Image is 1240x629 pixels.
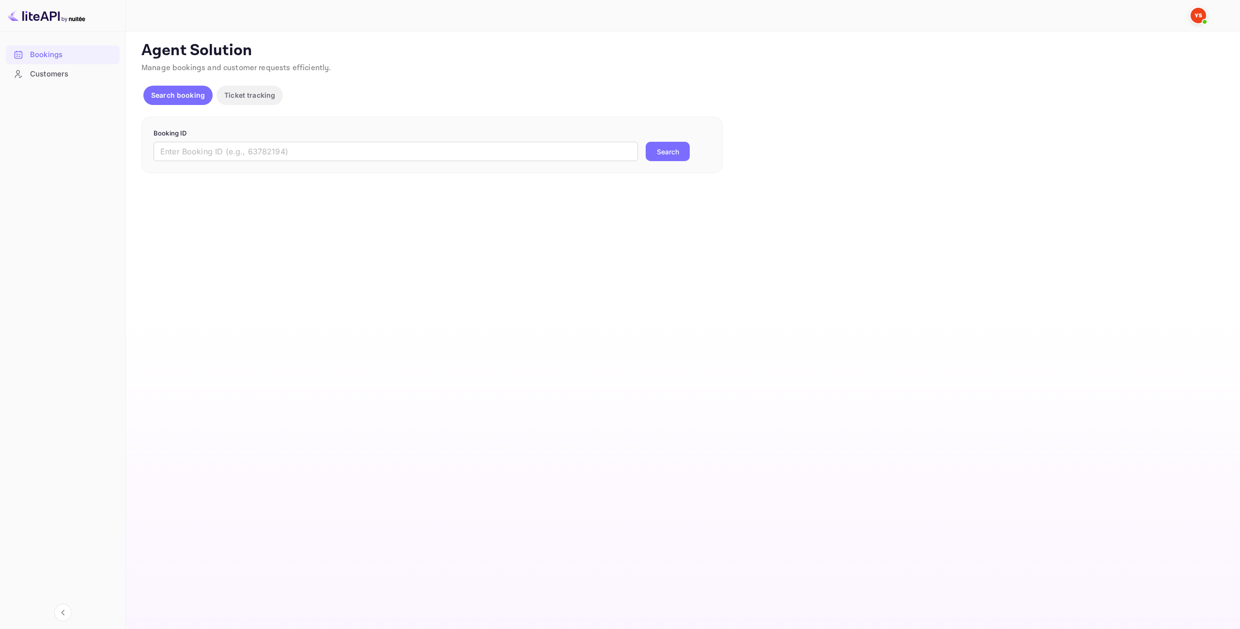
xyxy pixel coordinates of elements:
div: Bookings [30,49,115,60]
p: Ticket tracking [224,90,275,100]
a: Bookings [6,45,120,63]
button: Search [646,142,690,161]
img: LiteAPI logo [8,8,85,23]
p: Booking ID [154,129,711,138]
img: Yandex Support [1191,8,1206,23]
a: Customers [6,65,120,83]
button: Collapse navigation [54,604,72,621]
div: Customers [30,69,115,80]
div: Bookings [6,45,120,64]
p: Search booking [151,90,205,100]
span: Manage bookings and customer requests efficiently. [141,63,331,73]
input: Enter Booking ID (e.g., 63782194) [154,142,638,161]
p: Agent Solution [141,41,1223,60]
div: Customers [6,65,120,84]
